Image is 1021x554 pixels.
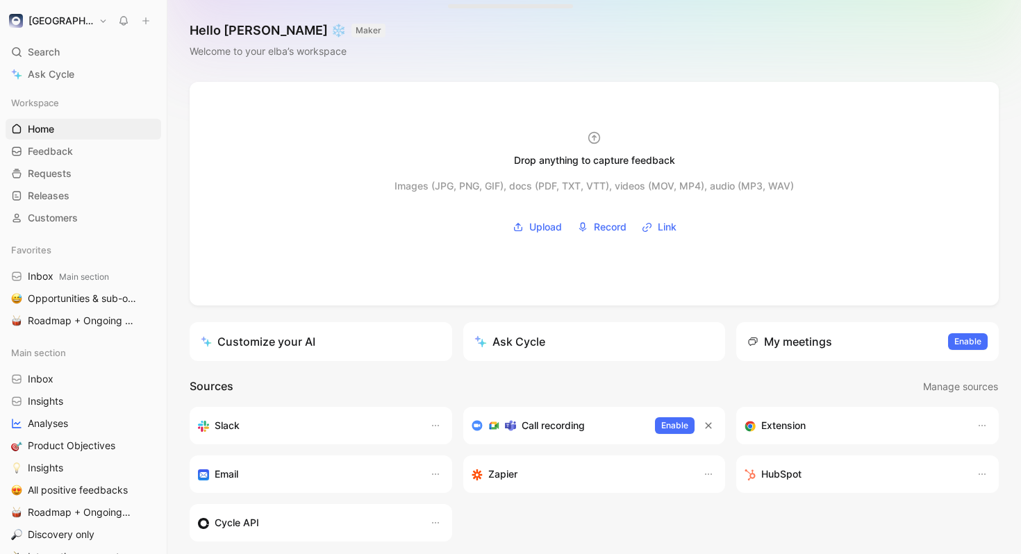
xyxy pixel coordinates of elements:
div: Capture feedback from thousands of sources with Zapier (survey results, recordings, sheets, etc). [472,466,690,482]
span: Inbox [28,269,109,284]
h1: [GEOGRAPHIC_DATA] [28,15,93,27]
img: 🎯 [11,440,22,451]
button: Upload [508,217,567,237]
div: My meetings [747,333,832,350]
a: 😍All positive feedbacks [6,480,161,501]
a: Customers [6,208,161,228]
span: Record [594,219,626,235]
button: Manage sources [922,378,999,396]
h3: Cycle API [215,514,259,531]
span: Upload [529,219,562,235]
img: 🥁 [11,507,22,518]
a: Releases [6,185,161,206]
span: Search [28,44,60,60]
span: Opportunities & sub-opportunities [28,292,140,306]
div: Favorites [6,240,161,260]
span: Enable [661,419,688,433]
span: Insights [28,461,63,475]
div: Images (JPG, PNG, GIF), docs (PDF, TXT, VTT), videos (MOV, MP4), audio (MP3, WAV) [395,178,794,194]
button: Record [572,217,631,237]
h3: Extension [761,417,806,434]
button: 😅 [8,290,25,307]
button: 🥁 [8,312,25,329]
div: Forward emails to your feedback inbox [198,466,416,482]
h3: HubSpot [761,466,802,482]
span: Inbox [28,372,53,386]
h3: Zapier [488,466,517,482]
a: InboxMain section [6,266,161,287]
span: Ask Cycle [28,66,74,83]
div: Main section [6,342,161,363]
img: 😍 [11,485,22,496]
span: Insights [28,394,63,408]
a: 💡Insights [6,458,161,478]
span: Discovery only [28,528,94,542]
a: 🎯Product Objectives [6,435,161,456]
a: Analyses [6,413,161,434]
button: 🥁 [8,504,25,521]
div: Ask Cycle [474,333,545,350]
img: 😅 [11,293,22,304]
button: Enable [948,333,988,350]
img: 🔎 [11,529,22,540]
h3: Slack [215,417,240,434]
span: Roadmap + Ongoing Discovery [28,314,138,328]
button: MAKER [351,24,385,37]
img: elba [9,14,23,28]
a: Ask Cycle [6,64,161,85]
h2: Sources [190,378,233,396]
a: 🥁Roadmap + Ongoing Discovery [6,310,161,331]
div: Capture feedback from anywhere on the web [745,417,963,434]
span: Favorites [11,243,51,257]
span: Main section [59,271,109,282]
span: Product Objectives [28,439,115,453]
span: Analyses [28,417,68,430]
button: Ask Cycle [463,322,726,361]
div: Welcome to your elba’s workspace [190,43,385,60]
h3: Email [215,466,238,482]
button: 🎯 [8,437,25,454]
h3: Call recording [522,417,585,434]
a: 😅Opportunities & sub-opportunities [6,288,161,309]
span: Home [28,122,54,136]
span: Customers [28,211,78,225]
a: Home [6,119,161,140]
div: Sync customers & send feedback from custom sources. Get inspired by our favorite use case [198,514,416,531]
div: Sync your customers, send feedback and get updates in Slack [198,417,416,434]
span: Roadmap + Ongoing Discovery [28,505,133,519]
div: Drop anything to capture feedback [514,152,675,169]
span: Feedback [28,144,73,158]
button: 💡 [8,460,25,476]
img: 💡 [11,462,22,473]
span: All positive feedbacks [28,483,128,497]
span: Requests [28,167,72,181]
span: Enable [954,335,981,349]
div: Search [6,42,161,62]
img: 🥁 [11,315,22,326]
a: Inbox [6,369,161,389]
span: Main section [11,346,66,360]
div: Customize your AI [201,333,315,350]
a: Feedback [6,141,161,162]
span: Workspace [11,96,59,110]
button: 🔎 [8,526,25,543]
span: Link [658,219,676,235]
button: 😍 [8,482,25,498]
a: Requests [6,163,161,184]
a: 🔎Discovery only [6,524,161,545]
a: Customize your AI [190,322,452,361]
button: Link [637,217,681,237]
span: Releases [28,189,69,203]
div: Workspace [6,92,161,113]
button: Enable [655,417,695,434]
a: 🥁Roadmap + Ongoing Discovery [6,502,161,523]
a: Insights [6,391,161,412]
div: Record & transcribe meetings from Zoom, Meet & Teams. [472,417,645,434]
h1: Hello [PERSON_NAME] ❄️ [190,22,385,39]
button: elba[GEOGRAPHIC_DATA] [6,11,111,31]
span: Manage sources [923,378,998,395]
